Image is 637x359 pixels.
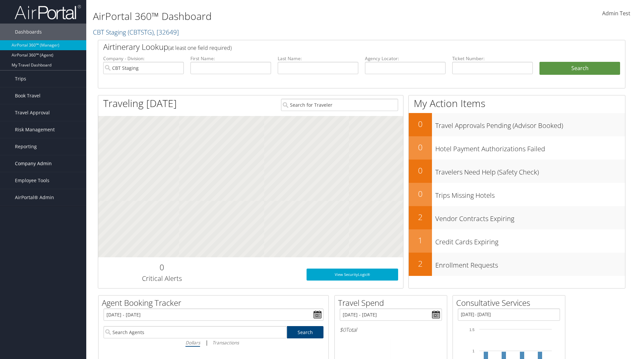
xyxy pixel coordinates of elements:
label: First Name: [190,55,271,62]
input: Search Agents [104,326,287,338]
a: 0Hotel Payment Authorizations Failed [409,136,625,160]
label: Company - Division: [103,55,184,62]
a: 0Travelers Need Help (Safety Check) [409,160,625,183]
span: Risk Management [15,121,55,138]
a: 0Travel Approvals Pending (Advisor Booked) [409,113,625,136]
h2: 2 [409,258,432,269]
h2: Airtinerary Lookup [103,41,576,53]
h2: 1 [409,235,432,246]
a: 1Credit Cards Expiring [409,229,625,253]
h3: Travel Approvals Pending (Advisor Booked) [435,118,625,130]
h2: Consultative Services [456,297,565,308]
span: ( CBTSTG ) [128,28,154,37]
label: Agency Locator: [365,55,446,62]
h2: 0 [409,188,432,199]
span: Trips [15,70,26,87]
h1: My Action Items [409,96,625,110]
span: Book Travel [15,87,40,104]
span: Employee Tools [15,172,49,189]
label: Last Name: [278,55,358,62]
span: Admin Test [602,10,630,17]
span: AirPortal® Admin [15,189,54,206]
i: Dollars [185,339,200,346]
h3: Trips Missing Hotels [435,187,625,200]
h3: Hotel Payment Authorizations Failed [435,141,625,154]
img: airportal-logo.png [15,4,81,20]
h3: Credit Cards Expiring [435,234,625,247]
span: Company Admin [15,155,52,172]
a: Admin Test [602,3,630,24]
h3: Enrollment Requests [435,257,625,270]
h2: 0 [409,118,432,130]
tspan: 1.5 [469,328,474,332]
h3: Travelers Need Help (Safety Check) [435,164,625,177]
button: Search [539,62,620,75]
h6: Total [340,326,442,333]
h1: AirPortal 360™ Dashboard [93,9,451,23]
h2: 0 [409,165,432,176]
a: 2Vendor Contracts Expiring [409,206,625,229]
h3: Vendor Contracts Expiring [435,211,625,223]
a: Search [287,326,324,338]
span: (at least one field required) [168,44,232,52]
h1: Traveling [DATE] [103,96,177,110]
label: Ticket Number: [452,55,533,62]
a: CBT Staging [93,28,179,37]
span: Dashboards [15,24,42,40]
input: Search for Traveler [281,99,398,111]
div: | [104,338,323,347]
h2: 0 [409,142,432,153]
h2: 2 [409,211,432,223]
a: View SecurityLogic® [307,269,398,281]
tspan: 1 [472,349,474,353]
h2: Agent Booking Tracker [102,297,328,308]
span: Reporting [15,138,37,155]
a: 0Trips Missing Hotels [409,183,625,206]
i: Transactions [212,339,239,346]
span: , [ 32649 ] [154,28,179,37]
span: Travel Approval [15,104,50,121]
h3: Critical Alerts [103,274,220,283]
span: $0 [340,326,346,333]
a: 2Enrollment Requests [409,253,625,276]
h2: Travel Spend [338,297,447,308]
h2: 0 [103,262,220,273]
